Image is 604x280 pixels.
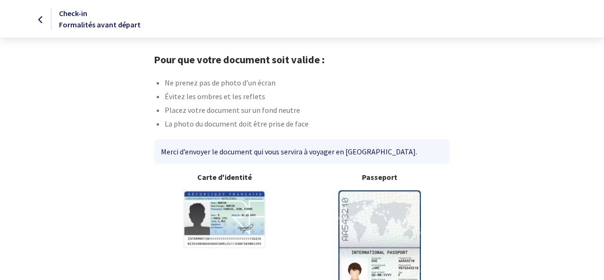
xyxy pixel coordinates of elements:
b: Passeport [310,171,450,183]
h1: Pour que votre document soit valide : [154,53,450,66]
img: illuCNI.svg [183,190,266,248]
li: La photo du document doit être prise de face [165,118,450,132]
li: Évitez les ombres et les reflets [165,91,450,104]
li: Placez votre document sur un fond neutre [165,104,450,118]
span: Check-in Formalités avant départ [59,8,141,29]
div: Merci d’envoyer le document qui vous servira à voyager en [GEOGRAPHIC_DATA]. [154,139,449,164]
b: Carte d'identité [154,171,294,183]
li: Ne prenez pas de photo d’un écran [165,77,450,91]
